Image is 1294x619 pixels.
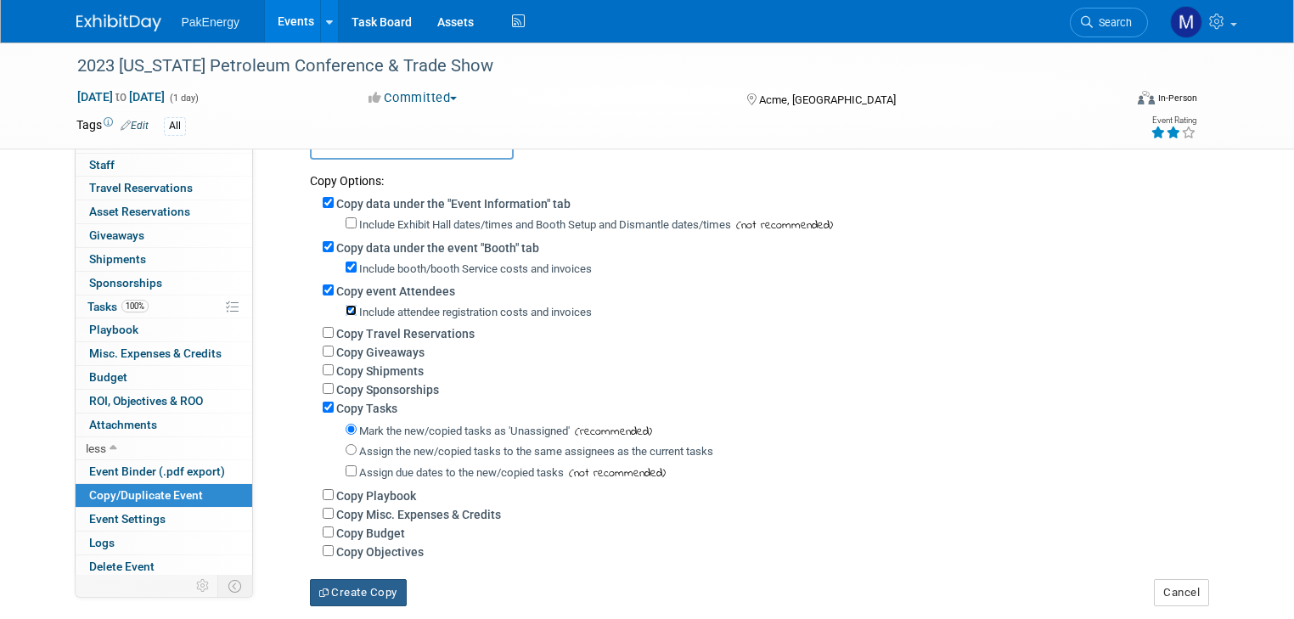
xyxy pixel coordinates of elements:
span: ROI, Objectives & ROO [89,394,203,408]
span: PakEnergy [182,15,239,29]
a: Staff [76,154,252,177]
span: Acme, [GEOGRAPHIC_DATA] [759,93,896,106]
span: Event Settings [89,512,166,526]
span: to [113,90,129,104]
a: Event Settings [76,508,252,531]
span: Giveaways [89,228,144,242]
span: Tasks [87,300,149,313]
span: less [86,442,106,455]
div: 2023 [US_STATE] Petroleum Conference & Trade Show [71,51,1102,82]
label: Assign the new/copied tasks to the same assignees as the current tasks [359,445,713,458]
span: Search [1093,16,1132,29]
span: Staff [89,158,115,172]
button: Create Copy [310,579,407,606]
span: (not recommended) [564,464,666,482]
span: Travel Reservations [89,181,193,194]
label: Include attendee registration costs and invoices [359,306,592,318]
img: Mary Walker [1170,6,1202,38]
span: Event Binder (.pdf export) [89,464,225,478]
span: Playbook [89,323,138,336]
td: Tags [76,116,149,136]
a: Attachments [76,414,252,436]
label: Copy Misc. Expenses & Credits [336,508,501,521]
label: Copy data under the "Event Information" tab [336,197,571,211]
a: Logs [76,532,252,554]
a: Shipments [76,248,252,271]
span: Asset Reservations [89,205,190,218]
label: Copy Shipments [336,364,424,378]
a: Playbook [76,318,252,341]
label: Include Exhibit Hall dates/times and Booth Setup and Dismantle dates/times [359,218,731,231]
label: Copy Objectives [336,545,424,559]
div: Event Rating [1151,116,1196,125]
div: Copy Options: [310,160,1206,189]
span: Delete Event [89,560,155,573]
label: Copy Budget [336,526,405,540]
a: Event Binder (.pdf export) [76,460,252,483]
label: Mark the new/copied tasks as 'Unassigned' [359,425,570,437]
span: Shipments [89,252,146,266]
span: (recommended) [570,423,652,441]
span: (not recommended) [731,217,833,234]
img: ExhibitDay [76,14,161,31]
label: Copy Playbook [336,489,416,503]
a: ROI, Objectives & ROO [76,390,252,413]
span: Copy/Duplicate Event [89,488,203,502]
a: Delete Event [76,555,252,578]
a: Sponsorships [76,272,252,295]
div: In-Person [1157,92,1197,104]
label: Copy Travel Reservations [336,327,475,340]
span: Sponsorships [89,276,162,290]
button: Committed [363,89,464,107]
label: Assign due dates to the new/copied tasks [359,466,564,479]
label: Copy Tasks [336,402,397,415]
a: less [76,437,252,460]
a: Travel Reservations [76,177,252,200]
a: Misc. Expenses & Credits [76,342,252,365]
a: Search [1070,8,1148,37]
span: Logs [89,536,115,549]
span: [DATE] [DATE] [76,89,166,104]
span: Misc. Expenses & Credits [89,346,222,360]
a: Budget [76,366,252,389]
a: Giveaways [76,224,252,247]
label: Include booth/booth Service costs and invoices [359,262,592,275]
div: All [164,117,186,135]
label: Copy Giveaways [336,346,425,359]
a: Copy/Duplicate Event [76,484,252,507]
button: Cancel [1154,579,1209,606]
label: Copy event Attendees [336,284,455,298]
span: (1 day) [168,93,199,104]
label: Copy data under the event "Booth" tab [336,241,539,255]
span: Attachments [89,418,157,431]
div: Event Format [1032,88,1197,114]
a: Edit [121,120,149,132]
label: Copy Sponsorships [336,383,439,397]
span: Budget [89,370,127,384]
img: Format-Inperson.png [1138,91,1155,104]
a: Tasks100% [76,295,252,318]
span: 100% [121,300,149,312]
td: Toggle Event Tabs [217,575,252,597]
a: Asset Reservations [76,200,252,223]
td: Personalize Event Tab Strip [188,575,218,597]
